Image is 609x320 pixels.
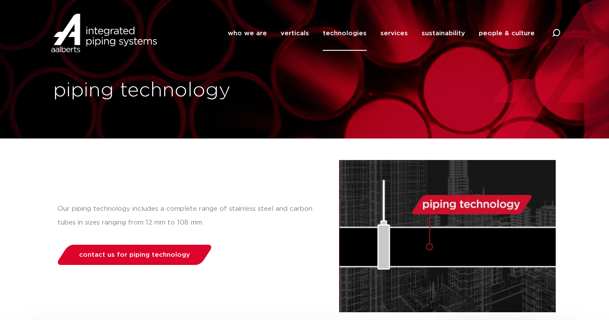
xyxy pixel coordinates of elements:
[228,16,267,51] a: who we are
[79,252,190,258] span: contact us for piping technology
[422,16,465,51] a: sustainability
[380,16,408,51] a: services
[479,16,535,51] a: people & culture
[55,245,214,265] a: contact us for piping technology
[281,16,309,51] a: verticals
[323,16,367,51] a: technologies
[58,202,322,230] p: Our piping technology includes a complete range of stainless steel and carbon tubes in sizes rang...
[53,77,300,105] h1: piping technology
[228,16,535,51] nav: Menu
